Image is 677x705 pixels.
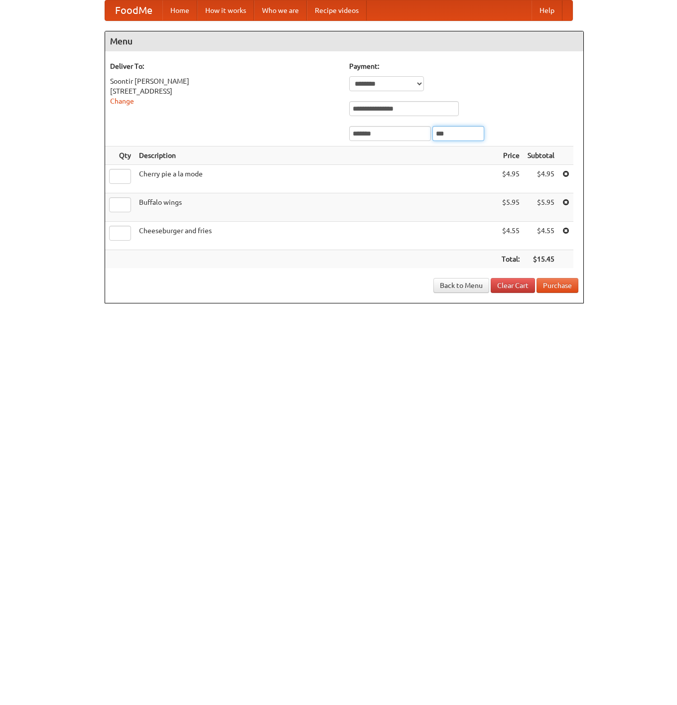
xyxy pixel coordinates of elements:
h5: Payment: [349,61,578,71]
td: $5.95 [498,193,524,222]
a: How it works [197,0,254,20]
th: $15.45 [524,250,558,269]
td: $4.95 [524,165,558,193]
a: Help [532,0,562,20]
a: Clear Cart [491,278,535,293]
td: $4.95 [498,165,524,193]
td: Buffalo wings [135,193,498,222]
a: Who we are [254,0,307,20]
td: $5.95 [524,193,558,222]
td: $4.55 [524,222,558,250]
td: Cheeseburger and fries [135,222,498,250]
th: Subtotal [524,146,558,165]
button: Purchase [537,278,578,293]
th: Price [498,146,524,165]
div: [STREET_ADDRESS] [110,86,339,96]
h5: Deliver To: [110,61,339,71]
a: Change [110,97,134,105]
th: Description [135,146,498,165]
h4: Menu [105,31,583,51]
th: Total: [498,250,524,269]
a: Recipe videos [307,0,367,20]
a: Back to Menu [433,278,489,293]
td: Cherry pie a la mode [135,165,498,193]
th: Qty [105,146,135,165]
a: Home [162,0,197,20]
td: $4.55 [498,222,524,250]
a: FoodMe [105,0,162,20]
div: Soontir [PERSON_NAME] [110,76,339,86]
